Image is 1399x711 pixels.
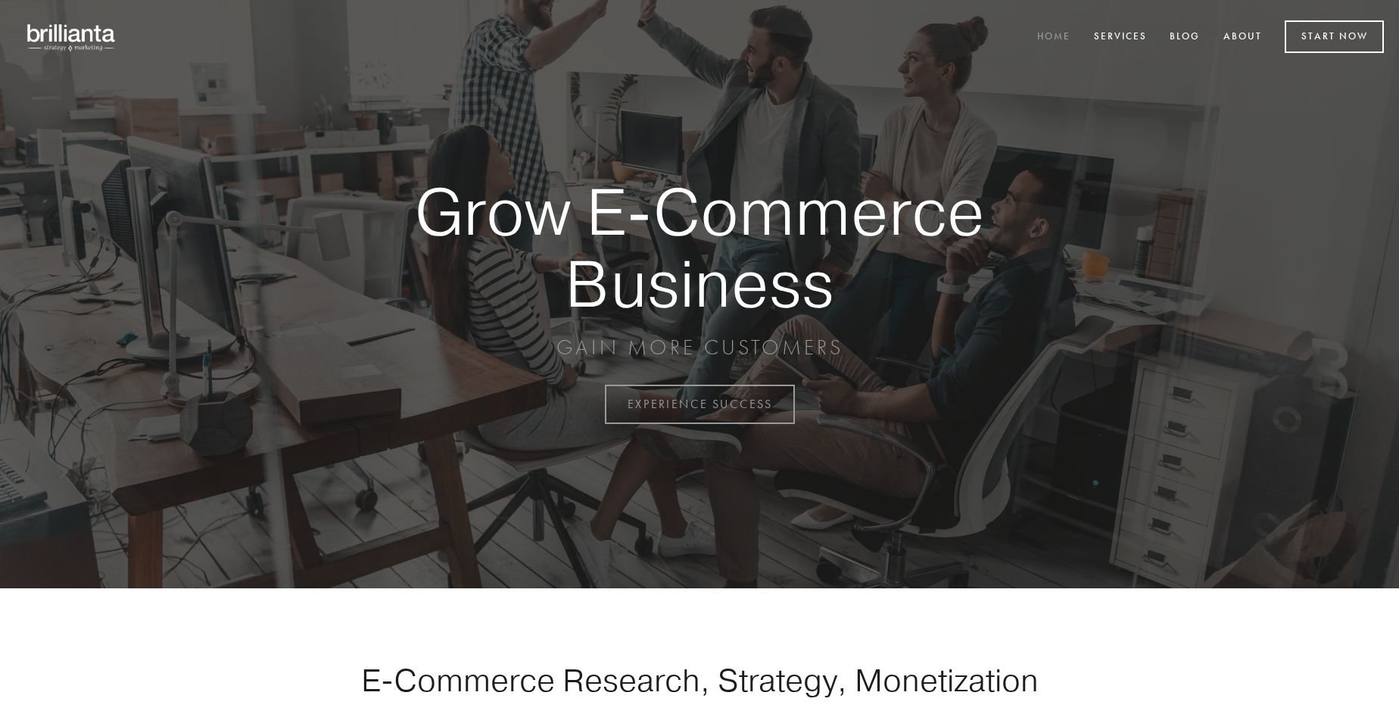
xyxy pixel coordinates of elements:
a: Services [1084,25,1157,50]
a: About [1214,25,1272,50]
a: Home [1027,25,1080,50]
a: Start Now [1285,20,1384,53]
a: EXPERIENCE SUCCESS [605,385,795,424]
p: GAIN MORE CUSTOMERS [362,334,1037,361]
img: brillianta - research, strategy, marketing [15,15,129,59]
a: Blog [1160,25,1210,50]
h1: E-Commerce Research, Strategy, Monetization [313,661,1086,699]
strong: Grow E-Commerce Business [362,176,1037,319]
